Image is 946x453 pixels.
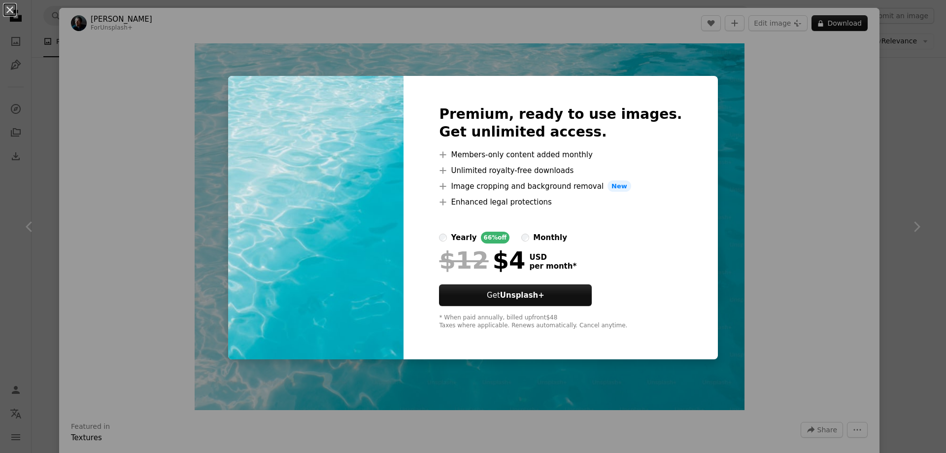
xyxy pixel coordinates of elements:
div: yearly [451,232,476,244]
span: per month * [529,262,576,271]
li: Members-only content added monthly [439,149,682,161]
span: $12 [439,247,488,273]
div: 66% off [481,232,510,244]
li: Unlimited royalty-free downloads [439,165,682,176]
div: monthly [533,232,567,244]
span: New [608,180,631,192]
strong: Unsplash+ [500,291,544,300]
div: * When paid annually, billed upfront $48 Taxes where applicable. Renews automatically. Cancel any... [439,314,682,330]
img: premium_photo-1666820202651-314501c88358 [228,76,404,360]
li: Enhanced legal protections [439,196,682,208]
button: GetUnsplash+ [439,284,592,306]
div: $4 [439,247,525,273]
h2: Premium, ready to use images. Get unlimited access. [439,105,682,141]
input: monthly [521,234,529,242]
li: Image cropping and background removal [439,180,682,192]
input: yearly66%off [439,234,447,242]
span: USD [529,253,576,262]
